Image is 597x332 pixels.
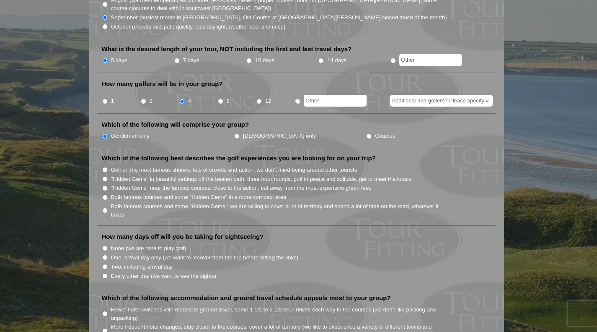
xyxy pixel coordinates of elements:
label: Which of the following accommodation and ground travel schedule appeals most to your group? [102,294,391,302]
label: Which of the following will comprise your group? [102,120,249,129]
label: [DEMOGRAPHIC_DATA] only [243,132,316,140]
label: 10 days [255,56,274,65]
label: Which of the following best describes the golf experiences you are looking for on your trip? [102,154,376,162]
label: Couples [375,132,395,140]
label: Two, including arrival day [111,263,173,271]
label: "Hidden Gems" in beautiful settings off the beaten path, three hour rounds, golf in peace and sol... [111,175,411,183]
label: None (we are here to play golf) [111,244,186,253]
label: 14 days [327,56,346,65]
label: 4 [188,97,191,105]
label: One, arrival day only (we want to recover from the trip before hitting the links) [111,254,298,262]
label: Fewer hotel switches with moderate ground travel, some 1 1/2 to 2 1/2 hour drives each way to the... [111,306,448,322]
label: Gentlemen only [111,132,150,140]
label: "Hidden Gems" near the famous courses, close to the action, but away from the most expensive gree... [111,184,372,192]
label: Golf on the most famous shrines, lots of crowds and action, we don't mind being around other tour... [111,166,357,174]
label: How many golfers will be in your group? [102,80,223,88]
input: Other [399,54,462,66]
label: October (crowds dissipate quickly, less daylight, weather cool and crisp) [111,23,286,31]
label: Every other day (we want to see the sights) [111,272,216,280]
label: 5 days [111,56,127,65]
label: What is the desired length of your tour, NOT including the first and last travel days? [102,45,352,53]
input: Additional non-golfers? Please specify # [390,95,493,107]
label: 1 [111,97,114,105]
label: 2 [150,97,152,105]
label: Both famous courses and some "Hidden Gems," we are willing to cover a lot of territory and spend ... [111,202,448,219]
label: 8 [227,97,230,105]
label: How many days off will you be taking for sightseeing? [102,233,264,241]
label: 12 [265,97,271,105]
input: Other [304,95,367,107]
label: 7 days [183,56,199,65]
label: September (busiest month in [GEOGRAPHIC_DATA], Old Course at [GEOGRAPHIC_DATA][PERSON_NAME] close... [111,13,447,22]
label: Both famous courses and some "Hidden Gems" in a more compact area [111,193,287,201]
